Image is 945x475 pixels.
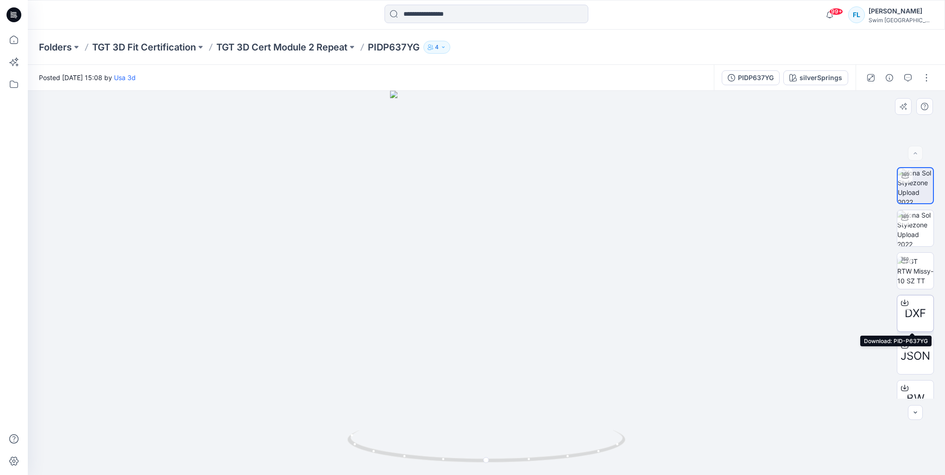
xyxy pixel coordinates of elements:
[829,8,843,15] span: 99+
[869,17,933,24] div: Swim [GEOGRAPHIC_DATA]
[882,70,897,85] button: Details
[848,6,865,23] div: FL
[39,73,136,82] span: Posted [DATE] 15:08 by
[368,41,420,54] p: PIDP637YG
[800,73,842,83] div: silverSprings
[898,168,933,203] img: Kona Sol Stylezone Upload 2022
[216,41,347,54] a: TGT 3D Cert Module 2 Repeat
[907,390,925,407] span: BW
[435,42,439,52] p: 4
[92,41,196,54] a: TGT 3D Fit Certification
[897,210,933,246] img: Kona Sol Stylezone Upload 2022
[423,41,450,54] button: 4
[738,73,774,83] div: PIDP637YG
[901,348,930,364] span: JSON
[869,6,933,17] div: [PERSON_NAME]
[905,305,926,322] span: DXF
[39,41,72,54] a: Folders
[783,70,848,85] button: silverSprings
[114,74,136,81] a: Usa 3d
[897,256,933,286] img: TGT RTW Missy-10 SZ TT
[722,70,780,85] button: PIDP637YG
